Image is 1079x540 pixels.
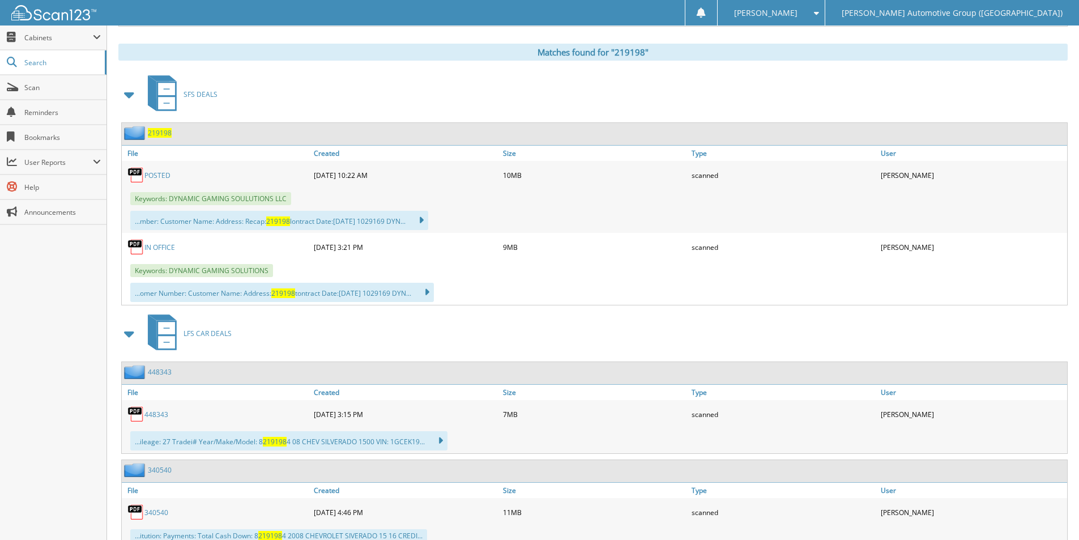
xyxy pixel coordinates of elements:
[127,406,144,423] img: PDF.png
[127,504,144,521] img: PDF.png
[130,431,447,450] div: ...ileage: 27 Tradei# Year/Make/Model: 8 4 08 CHEV SILVERADO 1500 VIN: 1GCEK19...
[24,182,101,192] span: Help
[311,483,500,498] a: Created
[689,236,878,258] div: scanned
[689,385,878,400] a: Type
[144,508,168,517] a: 340540
[144,243,175,252] a: IN OFFICE
[271,288,295,298] span: 219198
[24,83,101,92] span: Scan
[148,367,172,377] a: 448343
[878,385,1067,400] a: User
[130,283,434,302] div: ...omer Number: Customer Name: Address: tontract Date:[DATE] 1029169 DYN...
[689,146,878,161] a: Type
[311,236,500,258] div: [DATE] 3:21 PM
[24,108,101,117] span: Reminders
[878,164,1067,186] div: [PERSON_NAME]
[148,128,172,138] a: 219198
[122,146,311,161] a: File
[124,365,148,379] img: folder2.png
[130,264,273,277] span: Keywords: DYNAMIC GAMING SOLUTIONS
[878,501,1067,524] div: [PERSON_NAME]
[689,483,878,498] a: Type
[878,483,1067,498] a: User
[122,483,311,498] a: File
[130,211,428,230] div: ...mber: Customer Name: Address: Recap: lontract Date:[DATE] 1029169 DYN...
[144,410,168,419] a: 448343
[878,236,1067,258] div: [PERSON_NAME]
[24,207,101,217] span: Announcements
[24,58,99,67] span: Search
[184,329,232,338] span: LFS CAR DEALS
[127,167,144,184] img: PDF.png
[500,501,689,524] div: 11MB
[141,311,232,356] a: LFS CAR DEALS
[500,236,689,258] div: 9MB
[148,465,172,475] a: 340540
[122,385,311,400] a: File
[127,239,144,256] img: PDF.png
[689,403,878,426] div: scanned
[311,164,500,186] div: [DATE] 10:22 AM
[263,437,287,447] span: 219198
[184,90,217,99] span: SFS DEALS
[500,146,689,161] a: Size
[311,403,500,426] div: [DATE] 3:15 PM
[311,385,500,400] a: Created
[24,158,93,167] span: User Reports
[689,501,878,524] div: scanned
[24,133,101,142] span: Bookmarks
[500,483,689,498] a: Size
[500,164,689,186] div: 10MB
[24,33,93,42] span: Cabinets
[734,10,797,16] span: [PERSON_NAME]
[689,164,878,186] div: scanned
[11,5,96,20] img: scan123-logo-white.svg
[878,146,1067,161] a: User
[144,171,170,180] a: POSTED
[141,72,217,117] a: SFS DEALS
[311,501,500,524] div: [DATE] 4:46 PM
[118,44,1068,61] div: Matches found for "219198"
[500,403,689,426] div: 7MB
[266,216,290,226] span: 219198
[1022,486,1079,540] iframe: Chat Widget
[500,385,689,400] a: Size
[124,126,148,140] img: folder2.png
[124,463,148,477] img: folder2.png
[311,146,500,161] a: Created
[842,10,1063,16] span: [PERSON_NAME] Automotive Group ([GEOGRAPHIC_DATA])
[878,403,1067,426] div: [PERSON_NAME]
[130,192,291,205] span: Keywords: DYNAMIC GAMING SOULUTIONS LLC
